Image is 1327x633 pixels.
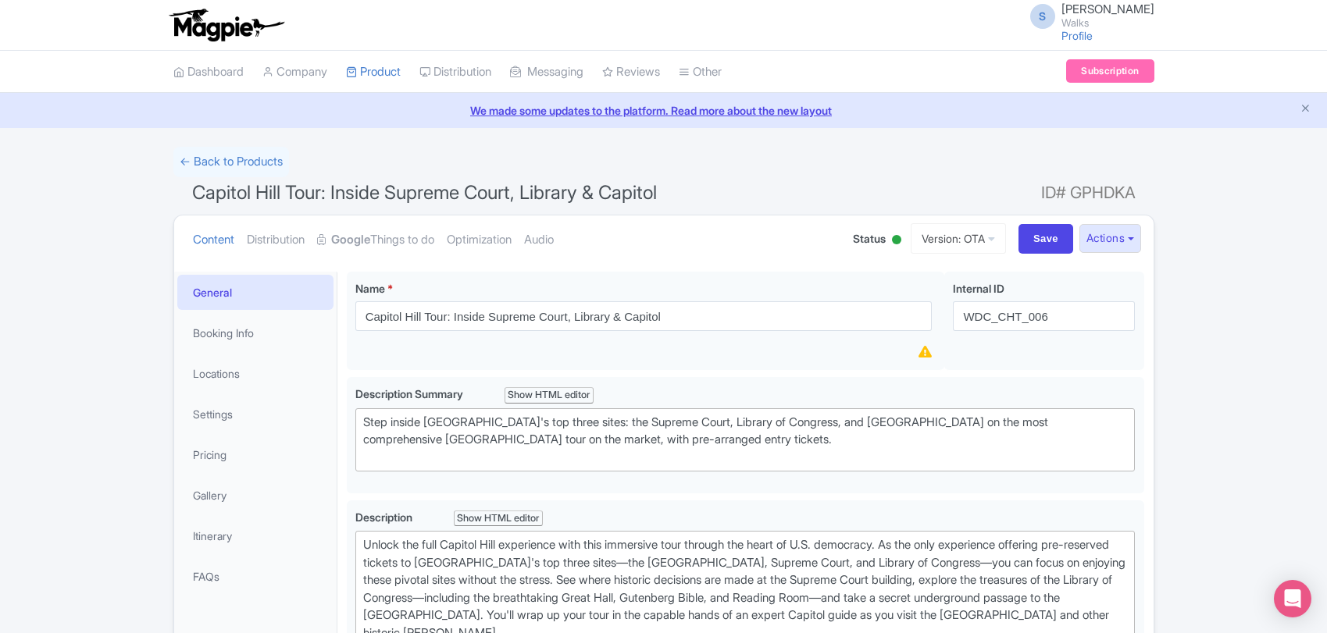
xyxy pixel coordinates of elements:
[193,215,234,265] a: Content
[1300,101,1311,119] button: Close announcement
[9,102,1318,119] a: We made some updates to the platform. Read more about the new layout
[524,215,554,265] a: Audio
[953,282,1004,295] span: Internal ID
[1066,59,1154,83] a: Subscription
[355,282,385,295] span: Name
[192,181,657,204] span: Capitol Hill Tour: Inside Supreme Court, Library & Capitol
[1030,4,1055,29] span: S
[1021,3,1154,28] a: S [PERSON_NAME] Walks
[177,356,334,391] a: Locations
[177,275,334,310] a: General
[454,510,544,527] div: Show HTML editor
[510,51,583,94] a: Messaging
[177,437,334,472] a: Pricing
[247,215,305,265] a: Distribution
[602,51,660,94] a: Reviews
[853,230,886,247] span: Status
[679,51,722,94] a: Other
[1061,2,1154,16] span: [PERSON_NAME]
[1018,224,1073,254] input: Save
[173,147,289,177] a: ← Back to Products
[1274,580,1311,617] div: Open Intercom Messenger
[317,215,434,265] a: GoogleThings to do
[911,223,1006,254] a: Version: OTA
[177,518,334,553] a: Itinerary
[177,397,334,432] a: Settings
[173,51,244,94] a: Dashboard
[177,315,334,350] a: Booking Info
[419,51,491,94] a: Distribution
[355,510,415,524] span: Description
[262,51,327,94] a: Company
[355,387,466,400] span: Description Summary
[346,51,401,94] a: Product
[1061,18,1154,28] small: Walks
[1079,224,1141,253] button: Actions
[331,231,370,249] strong: Google
[166,8,287,42] img: logo-ab69f6fb50320c5b225c76a69d11143b.png
[177,478,334,513] a: Gallery
[505,387,594,404] div: Show HTML editor
[1041,177,1136,208] span: ID# GPHDKA
[1061,29,1093,42] a: Profile
[889,229,904,253] div: Active
[177,559,334,594] a: FAQs
[447,215,512,265] a: Optimization
[363,414,1128,467] div: Step inside [GEOGRAPHIC_DATA]'s top three sites: the Supreme Court, Library of Congress, and [GEO...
